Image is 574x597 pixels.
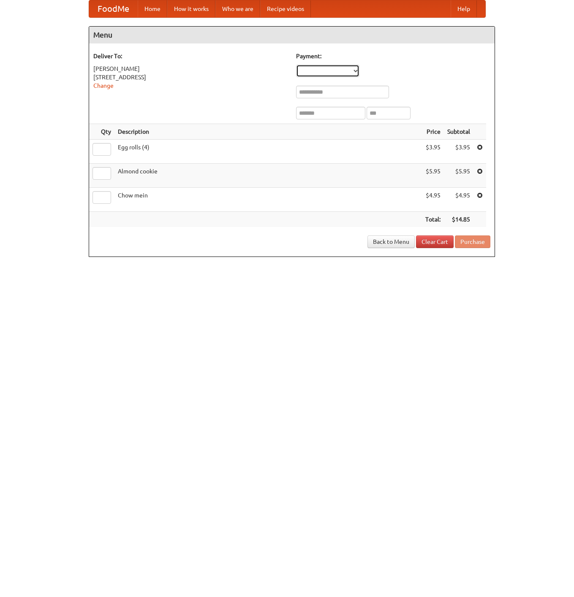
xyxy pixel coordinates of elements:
td: $5.95 [422,164,444,188]
td: $5.95 [444,164,473,188]
a: Who we are [215,0,260,17]
th: Price [422,124,444,140]
th: Qty [89,124,114,140]
td: $3.95 [422,140,444,164]
td: Chow mein [114,188,422,212]
a: Help [451,0,477,17]
a: Back to Menu [367,235,415,248]
a: FoodMe [89,0,138,17]
th: Subtotal [444,124,473,140]
th: Description [114,124,422,140]
th: $14.85 [444,212,473,227]
h5: Deliver To: [93,52,288,60]
a: Change [93,82,114,89]
h5: Payment: [296,52,490,60]
td: $4.95 [444,188,473,212]
td: $3.95 [444,140,473,164]
a: Recipe videos [260,0,311,17]
a: Home [138,0,167,17]
th: Total: [422,212,444,227]
div: [STREET_ADDRESS] [93,73,288,81]
h4: Menu [89,27,495,43]
td: Almond cookie [114,164,422,188]
div: [PERSON_NAME] [93,65,288,73]
a: How it works [167,0,215,17]
button: Purchase [455,235,490,248]
td: $4.95 [422,188,444,212]
td: Egg rolls (4) [114,140,422,164]
a: Clear Cart [416,235,454,248]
